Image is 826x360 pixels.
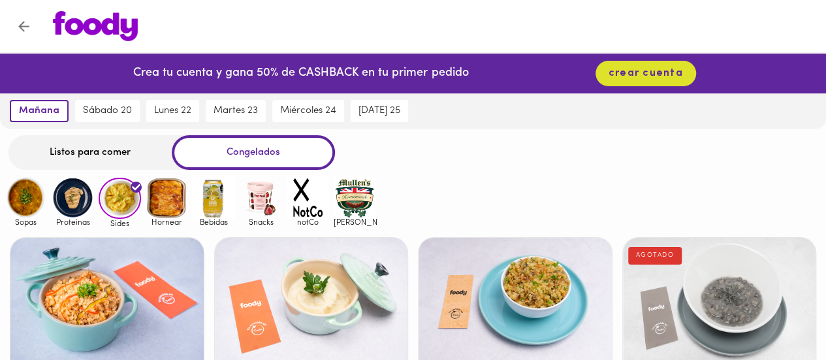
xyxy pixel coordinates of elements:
span: [PERSON_NAME] [334,218,376,226]
span: Sopas [5,218,47,226]
img: Sopas [5,176,47,219]
span: notCo [287,218,329,226]
button: crear cuenta [596,61,696,86]
img: Sides [99,178,141,220]
button: mañana [10,100,69,122]
img: Snacks [240,176,282,219]
button: [DATE] 25 [351,100,408,122]
img: Proteinas [52,176,94,219]
span: sábado 20 [83,105,132,117]
span: miércoles 24 [280,105,336,117]
span: crear cuenta [609,67,683,80]
img: mullens [334,176,376,219]
span: Hornear [146,218,188,226]
div: Congelados [172,135,335,170]
span: mañana [19,105,59,117]
span: Sides [99,219,141,227]
span: Proteinas [52,218,94,226]
img: Bebidas [193,176,235,219]
span: Bebidas [193,218,235,226]
span: lunes 22 [154,105,191,117]
button: miércoles 24 [272,100,344,122]
button: Volver [8,10,40,42]
div: Listos para comer [8,135,172,170]
button: lunes 22 [146,100,199,122]
span: Snacks [240,218,282,226]
img: Hornear [146,176,188,219]
button: sábado 20 [75,100,140,122]
p: Crea tu cuenta y gana 50% de CASHBACK en tu primer pedido [133,65,468,82]
img: notCo [287,176,329,219]
span: [DATE] 25 [358,105,400,117]
div: AGOTADO [628,247,682,264]
button: martes 23 [206,100,266,122]
span: martes 23 [214,105,258,117]
iframe: Messagebird Livechat Widget [750,284,813,347]
img: logo.png [53,11,138,41]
